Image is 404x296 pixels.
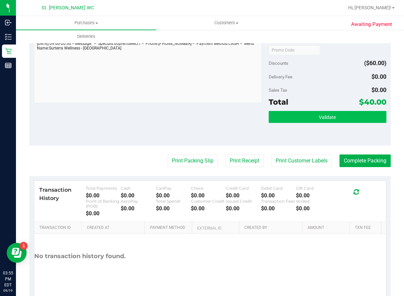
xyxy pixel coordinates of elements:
[34,234,126,279] div: No transaction history found.
[191,205,226,212] div: $0.00
[269,111,386,123] button: Validate
[371,73,386,80] span: $0.00
[86,192,121,199] div: $0.00
[3,270,13,288] p: 03:55 PM EDT
[121,186,156,191] div: Cash
[225,154,264,167] button: Print Receipt
[87,225,142,231] a: Created At
[156,186,191,191] div: CanPay
[156,192,191,199] div: $0.00
[86,186,121,191] div: Total Payments
[319,115,336,120] span: Validate
[359,97,386,107] span: $40.00
[68,34,104,40] span: Deliveries
[296,205,331,212] div: $0.00
[42,5,94,11] span: St. [PERSON_NAME] WC
[261,192,296,199] div: $0.00
[226,205,261,212] div: $0.00
[39,225,79,231] a: Transaction ID
[371,86,386,93] span: $0.00
[348,5,391,10] span: Hi, [PERSON_NAME]!
[269,87,287,93] span: Sales Tax
[7,243,27,263] iframe: Resource center
[351,21,392,28] span: Awaiting Payment
[86,199,121,209] div: Point of Banking (POB)
[191,192,226,199] div: $0.00
[5,48,12,54] inline-svg: Retail
[150,225,190,231] a: Payment Method
[192,222,239,234] th: External ID
[121,192,156,199] div: $0.00
[226,186,261,191] div: Credit Card
[296,192,331,199] div: $0.00
[269,57,288,69] span: Discounts
[16,16,156,30] a: Purchases
[261,205,296,212] div: $0.00
[5,34,12,40] inline-svg: Inventory
[364,59,386,66] span: ($60.00)
[269,74,292,79] span: Delivery Fee
[156,199,191,204] div: Total Spendr
[226,192,261,199] div: $0.00
[261,199,296,204] div: Transaction Fees
[156,205,191,212] div: $0.00
[296,186,331,191] div: Gift Card
[271,154,332,167] button: Print Customer Labels
[20,242,28,250] iframe: Resource center unread badge
[86,210,121,217] div: $0.00
[269,45,320,55] input: Promo Code
[5,19,12,26] inline-svg: Inbound
[296,199,331,204] div: Voided
[269,97,288,107] span: Total
[157,20,296,26] span: Customers
[3,288,13,293] p: 09/19
[191,199,226,204] div: Customer Credit
[339,154,391,167] button: Complete Packing
[156,16,297,30] a: Customers
[16,30,156,44] a: Deliveries
[121,199,156,204] div: AeroPay
[168,154,218,167] button: Print Packing Slip
[5,62,12,69] inline-svg: Reports
[355,225,378,231] a: Txn Fee
[226,199,261,204] div: Issued Credit
[16,20,156,26] span: Purchases
[261,186,296,191] div: Debit Card
[121,205,156,212] div: $0.00
[244,225,300,231] a: Created By
[191,186,226,191] div: Check
[308,225,347,231] a: Amount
